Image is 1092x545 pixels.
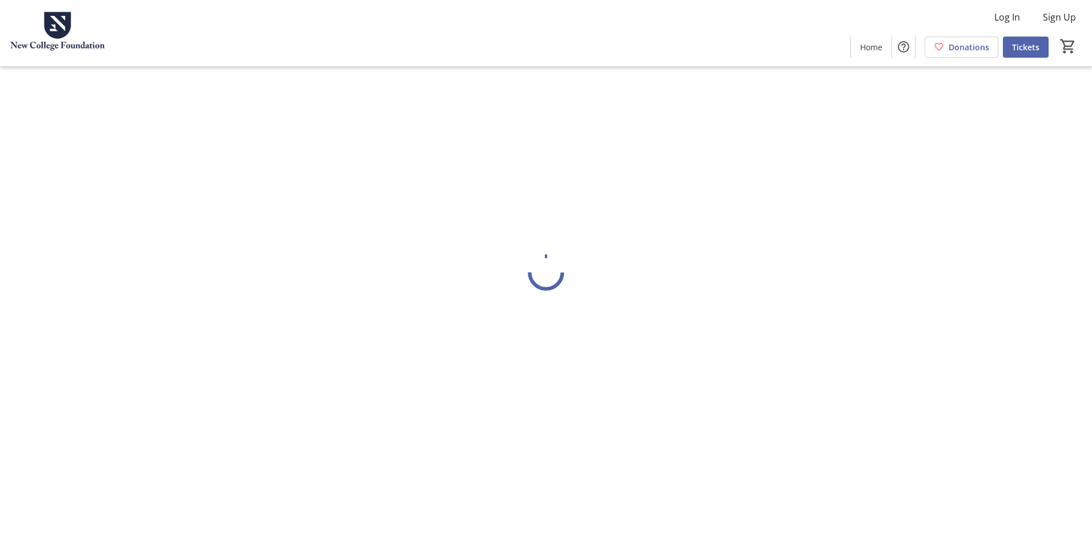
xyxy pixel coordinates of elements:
[851,37,892,58] a: Home
[994,10,1020,24] span: Log In
[949,41,989,53] span: Donations
[7,5,109,62] img: New College Foundation's Logo
[985,8,1029,26] button: Log In
[1003,37,1049,58] a: Tickets
[1012,41,1039,53] span: Tickets
[1058,36,1078,57] button: Cart
[860,41,882,53] span: Home
[1034,8,1085,26] button: Sign Up
[892,35,915,58] button: Help
[1043,10,1076,24] span: Sign Up
[925,37,998,58] a: Donations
